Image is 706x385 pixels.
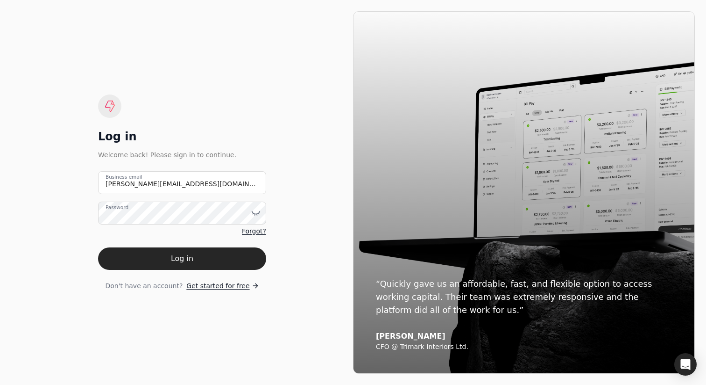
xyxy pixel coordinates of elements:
[98,150,266,160] div: Welcome back! Please sign in to continue.
[98,129,266,144] div: Log in
[106,203,128,211] label: Password
[186,281,259,291] a: Get started for free
[376,343,672,351] div: CFO @ Trimark Interiors Ltd.
[98,247,266,270] button: Log in
[674,353,697,376] div: Open Intercom Messenger
[186,281,249,291] span: Get started for free
[106,173,142,181] label: Business email
[376,277,672,317] div: “Quickly gave us an affordable, fast, and flexible option to access working capital. Their team w...
[376,332,672,341] div: [PERSON_NAME]
[242,226,266,236] a: Forgot?
[105,281,183,291] span: Don't have an account?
